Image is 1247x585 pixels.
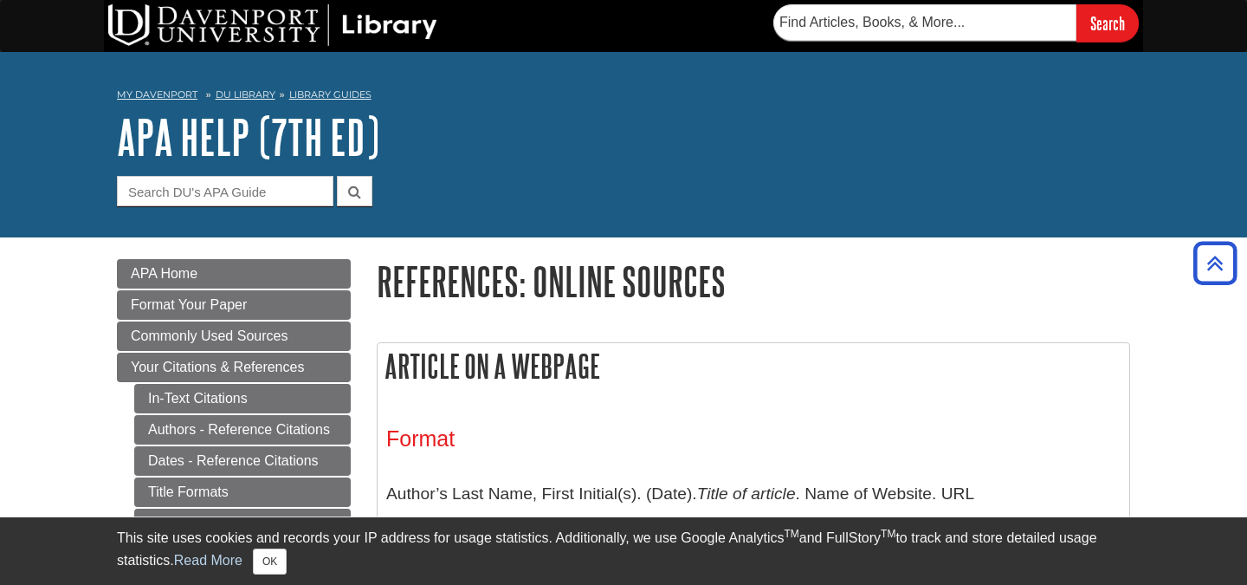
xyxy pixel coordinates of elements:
a: DU Library [216,88,275,101]
i: Title of article [697,484,796,503]
button: Close [253,549,287,575]
input: Find Articles, Books, & More... [773,4,1076,41]
span: Your Citations & References [131,360,304,374]
a: Your Citations & References [117,353,351,382]
input: Search DU's APA Guide [117,176,333,206]
a: Dates - Reference Citations [134,446,351,476]
a: Read More [174,553,242,568]
a: APA Help (7th Ed) [117,110,379,164]
span: Commonly Used Sources [131,328,288,343]
p: Author’s Last Name, First Initial(s). (Date). . Name of Website. URL [386,469,1121,519]
a: References: Articles [134,509,351,538]
a: Library Guides [289,88,372,101]
sup: TM [881,528,895,540]
a: Back to Top [1187,251,1243,275]
a: Title Formats [134,478,351,507]
h1: References: Online Sources [377,259,1130,303]
img: DU Library [108,4,437,46]
span: Format Your Paper [131,297,247,312]
a: My Davenport [117,88,197,102]
nav: breadcrumb [117,83,1130,111]
span: APA Home [131,266,197,281]
a: APA Home [117,259,351,289]
h2: Article on a Webpage [378,343,1129,389]
sup: TM [784,528,798,540]
input: Search [1076,4,1139,42]
h3: Format [386,426,1121,452]
a: Format Your Paper [117,290,351,320]
a: Commonly Used Sources [117,322,351,351]
div: This site uses cookies and records your IP address for usage statistics. Additionally, we use Goo... [117,528,1130,575]
a: Authors - Reference Citations [134,415,351,445]
a: In-Text Citations [134,384,351,413]
form: Searches DU Library's articles, books, and more [773,4,1139,42]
